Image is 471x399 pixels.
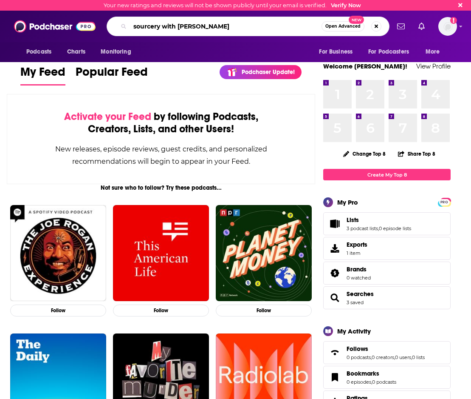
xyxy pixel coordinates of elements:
[438,17,457,36] span: Logged in as charlottestone
[76,65,148,85] a: Popular Feed
[20,65,65,85] a: My Feed
[313,44,363,60] button: open menu
[347,299,364,305] a: 3 saved
[394,19,408,34] a: Show notifications dropdown
[347,216,359,224] span: Lists
[337,327,371,335] div: My Activity
[347,265,367,273] span: Brands
[216,205,312,301] img: Planet Money
[438,17,457,36] button: Show profile menu
[10,305,106,317] button: Follow
[416,62,451,70] a: View Profile
[347,241,367,248] span: Exports
[372,354,394,360] a: 0 creators
[7,184,315,191] div: Not sure who to follow? Try these podcasts...
[20,44,62,60] button: open menu
[395,354,411,360] a: 0 users
[325,24,361,28] span: Open Advanced
[347,379,371,385] a: 0 episodes
[50,111,272,135] div: by following Podcasts, Creators, Lists, and other Users!
[76,65,148,84] span: Popular Feed
[372,379,396,385] a: 0 podcasts
[326,371,343,383] a: Bookmarks
[326,218,343,230] a: Lists
[101,46,131,58] span: Monitoring
[113,205,209,301] img: This American Life
[371,379,372,385] span: ,
[331,2,361,9] a: Verify Now
[50,143,272,168] div: New releases, episode reviews, guest credits, and personalized recommendations will begin to appe...
[130,20,322,33] input: Search podcasts, credits, & more...
[242,68,295,76] p: Podchaser Update!
[347,354,371,360] a: 0 podcasts
[10,205,106,301] img: The Joe Rogan Experience
[411,354,412,360] span: ,
[450,17,457,24] svg: Email not verified
[326,267,343,279] a: Brands
[363,44,421,60] button: open menu
[415,19,428,34] a: Show notifications dropdown
[347,250,367,256] span: 1 item
[14,18,96,34] img: Podchaser - Follow, Share and Rate Podcasts
[104,2,361,9] div: Your new ratings and reviews will not be shown publicly until your email is verified.
[394,354,395,360] span: ,
[113,305,209,317] button: Follow
[347,345,425,353] a: Follows
[323,366,451,389] span: Bookmarks
[347,345,368,353] span: Follows
[216,305,312,317] button: Follow
[347,275,371,281] a: 0 watched
[368,46,409,58] span: For Podcasters
[439,199,449,205] a: PRO
[347,370,396,377] a: Bookmarks
[420,44,451,60] button: open menu
[378,225,379,231] span: ,
[62,44,90,60] a: Charts
[107,17,389,36] div: Search podcasts, credits, & more...
[439,199,449,205] span: PRO
[323,169,451,180] a: Create My Top 8
[347,225,378,231] a: 3 podcast lists
[323,286,451,309] span: Searches
[64,110,151,123] span: Activate your Feed
[326,347,343,359] a: Follows
[95,44,142,60] button: open menu
[371,354,372,360] span: ,
[347,370,379,377] span: Bookmarks
[326,292,343,304] a: Searches
[323,62,407,70] a: Welcome [PERSON_NAME]!
[20,65,65,84] span: My Feed
[322,21,364,31] button: Open AdvancedNew
[337,198,358,206] div: My Pro
[323,237,451,260] a: Exports
[438,17,457,36] img: User Profile
[398,145,436,162] button: Share Top 8
[323,212,451,235] span: Lists
[349,16,364,24] span: New
[26,46,51,58] span: Podcasts
[319,46,353,58] span: For Business
[338,148,391,159] button: Change Top 8
[323,341,451,364] span: Follows
[347,290,374,298] a: Searches
[347,265,371,273] a: Brands
[412,354,425,360] a: 0 lists
[67,46,85,58] span: Charts
[379,225,411,231] a: 0 episode lists
[347,216,411,224] a: Lists
[426,46,440,58] span: More
[326,242,343,254] span: Exports
[323,262,451,285] span: Brands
